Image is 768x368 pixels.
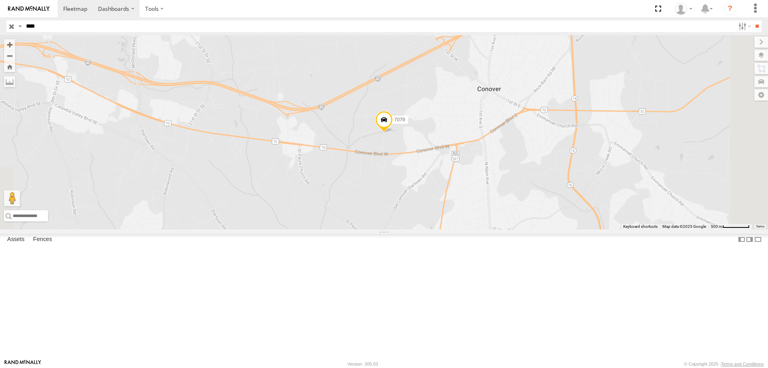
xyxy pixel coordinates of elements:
[754,89,768,101] label: Map Settings
[721,362,764,366] a: Terms and Conditions
[672,3,695,15] div: Zack Abernathy
[756,225,764,228] a: Terms
[4,190,20,206] button: Drag Pegman onto the map to open Street View
[684,362,764,366] div: © Copyright 2025 -
[4,61,15,72] button: Zoom Home
[724,2,736,15] i: ?
[746,234,754,245] label: Dock Summary Table to the Right
[662,224,706,229] span: Map data ©2025 Google
[4,50,15,61] button: Zoom out
[29,234,56,245] label: Fences
[3,234,28,245] label: Assets
[738,234,746,245] label: Dock Summary Table to the Left
[348,362,378,366] div: Version: 305.03
[708,224,752,229] button: Map Scale: 500 m per 64 pixels
[394,117,405,122] span: 7079
[4,360,41,368] a: Visit our Website
[8,6,50,12] img: rand-logo.svg
[735,20,752,32] label: Search Filter Options
[17,20,23,32] label: Search Query
[711,224,722,229] span: 500 m
[754,234,762,245] label: Hide Summary Table
[623,224,658,229] button: Keyboard shortcuts
[4,76,15,87] label: Measure
[4,39,15,50] button: Zoom in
